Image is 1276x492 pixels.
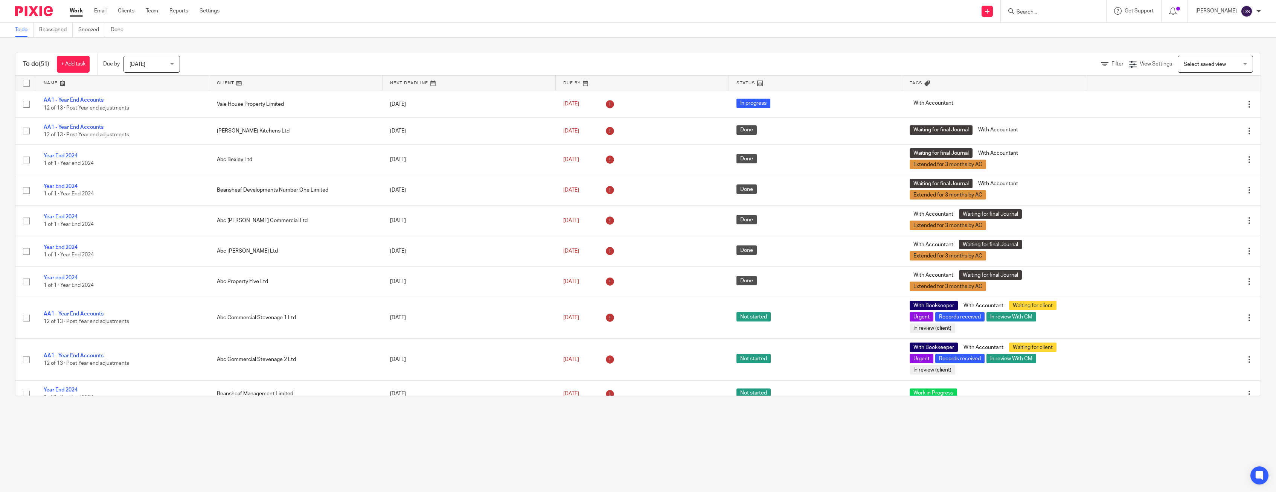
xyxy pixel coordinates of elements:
[736,99,770,108] span: In progress
[94,7,107,15] a: Email
[563,315,579,320] span: [DATE]
[960,343,1007,352] span: With Accountant
[910,354,933,363] span: Urgent
[910,125,973,135] span: Waiting for final Journal
[736,184,757,194] span: Done
[1111,61,1124,67] span: Filter
[910,343,958,352] span: With Bookkeeper
[736,245,757,255] span: Done
[910,99,957,108] span: With Accountant
[44,125,104,130] a: AA1 - Year End Accounts
[959,240,1022,249] span: Waiting for final Journal
[910,160,986,169] span: Extended for 3 months by AC
[986,312,1036,321] span: In review With CM
[736,312,771,321] span: Not started
[910,148,973,158] span: Waiting for final Journal
[44,353,104,358] a: AA1 - Year End Accounts
[383,236,556,267] td: [DATE]
[959,270,1022,280] span: Waiting for final Journal
[910,365,955,375] span: In review (client)
[103,60,120,68] p: Due by
[563,279,579,284] span: [DATE]
[39,23,73,37] a: Reassigned
[383,175,556,206] td: [DATE]
[986,354,1036,363] span: In review With CM
[935,312,985,321] span: Records received
[736,354,771,363] span: Not started
[70,7,83,15] a: Work
[563,218,579,223] span: [DATE]
[910,221,986,230] span: Extended for 3 months by AC
[910,190,986,200] span: Extended for 3 months by AC
[44,184,78,189] a: Year End 2024
[910,388,957,398] span: Work in Progress
[563,128,579,134] span: [DATE]
[44,214,78,219] a: Year End 2024
[383,91,556,117] td: [DATE]
[935,354,985,363] span: Records received
[563,102,579,107] span: [DATE]
[383,381,556,407] td: [DATE]
[1241,5,1253,17] img: svg%3E
[146,7,158,15] a: Team
[910,209,957,219] span: With Accountant
[44,191,94,196] span: 1 of 1 · Year End 2024
[563,187,579,193] span: [DATE]
[910,179,973,188] span: Waiting for final Journal
[44,395,94,401] span: 1 of 1 · Year End 2024
[57,56,90,73] a: + Add task
[209,267,383,297] td: Abc Property Five Ltd
[118,7,134,15] a: Clients
[960,301,1007,310] span: With Accountant
[563,357,579,362] span: [DATE]
[209,145,383,175] td: Abc Bexley Ltd
[736,388,771,398] span: Not started
[209,339,383,381] td: Abc Commercial Stevenage 2 Ltd
[736,215,757,224] span: Done
[44,161,94,166] span: 1 of 1 · Year end 2024
[1184,62,1226,67] span: Select saved view
[169,7,188,15] a: Reports
[1009,301,1056,310] span: Waiting for client
[44,361,129,366] span: 12 of 13 · Post Year end adjustments
[736,276,757,285] span: Done
[974,179,1022,188] span: With Accountant
[209,206,383,236] td: Abc [PERSON_NAME] Commercial Ltd
[111,23,129,37] a: Done
[383,145,556,175] td: [DATE]
[736,125,757,135] span: Done
[200,7,220,15] a: Settings
[974,125,1022,135] span: With Accountant
[1125,8,1154,14] span: Get Support
[44,105,129,111] span: 12 of 13 · Post Year end adjustments
[383,339,556,381] td: [DATE]
[130,62,145,67] span: [DATE]
[209,175,383,206] td: Beansheaf Developments Number One Limited
[209,91,383,117] td: Vale House Property Limited
[959,209,1022,219] span: Waiting for final Journal
[563,157,579,162] span: [DATE]
[910,81,922,85] span: Tags
[23,60,49,68] h1: To do
[910,240,957,249] span: With Accountant
[910,323,955,333] span: In review (client)
[15,6,53,16] img: Pixie
[44,132,129,137] span: 12 of 13 · Post Year end adjustments
[44,153,78,158] a: Year End 2024
[910,282,986,291] span: Extended for 3 months by AC
[383,117,556,144] td: [DATE]
[910,301,958,310] span: With Bookkeeper
[736,154,757,163] span: Done
[209,236,383,267] td: Abc [PERSON_NAME] Ltd
[974,148,1022,158] span: With Accountant
[44,252,94,257] span: 1 of 1 · Year End 2024
[44,387,78,393] a: Year End 2024
[383,267,556,297] td: [DATE]
[910,312,933,321] span: Urgent
[44,283,94,288] span: 1 of 1 · Year End 2024
[563,248,579,254] span: [DATE]
[44,319,129,324] span: 12 of 13 · Post Year end adjustments
[209,117,383,144] td: [PERSON_NAME] Kitchens Ltd
[383,297,556,339] td: [DATE]
[44,222,94,227] span: 1 of 1 · Year End 2024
